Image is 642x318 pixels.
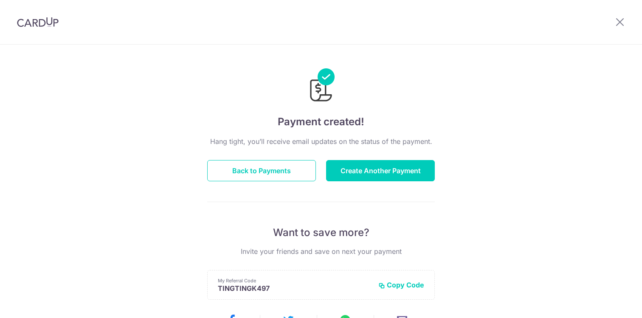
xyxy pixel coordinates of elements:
[207,226,435,239] p: Want to save more?
[207,246,435,256] p: Invite your friends and save on next your payment
[307,68,335,104] img: Payments
[207,136,435,146] p: Hang tight, you’ll receive email updates on the status of the payment.
[218,284,372,293] p: TINGTINGK497
[218,277,372,284] p: My Referral Code
[378,281,424,289] button: Copy Code
[587,293,634,314] iframe: Opens a widget where you can find more information
[326,160,435,181] button: Create Another Payment
[17,17,59,27] img: CardUp
[207,114,435,129] h4: Payment created!
[207,160,316,181] button: Back to Payments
